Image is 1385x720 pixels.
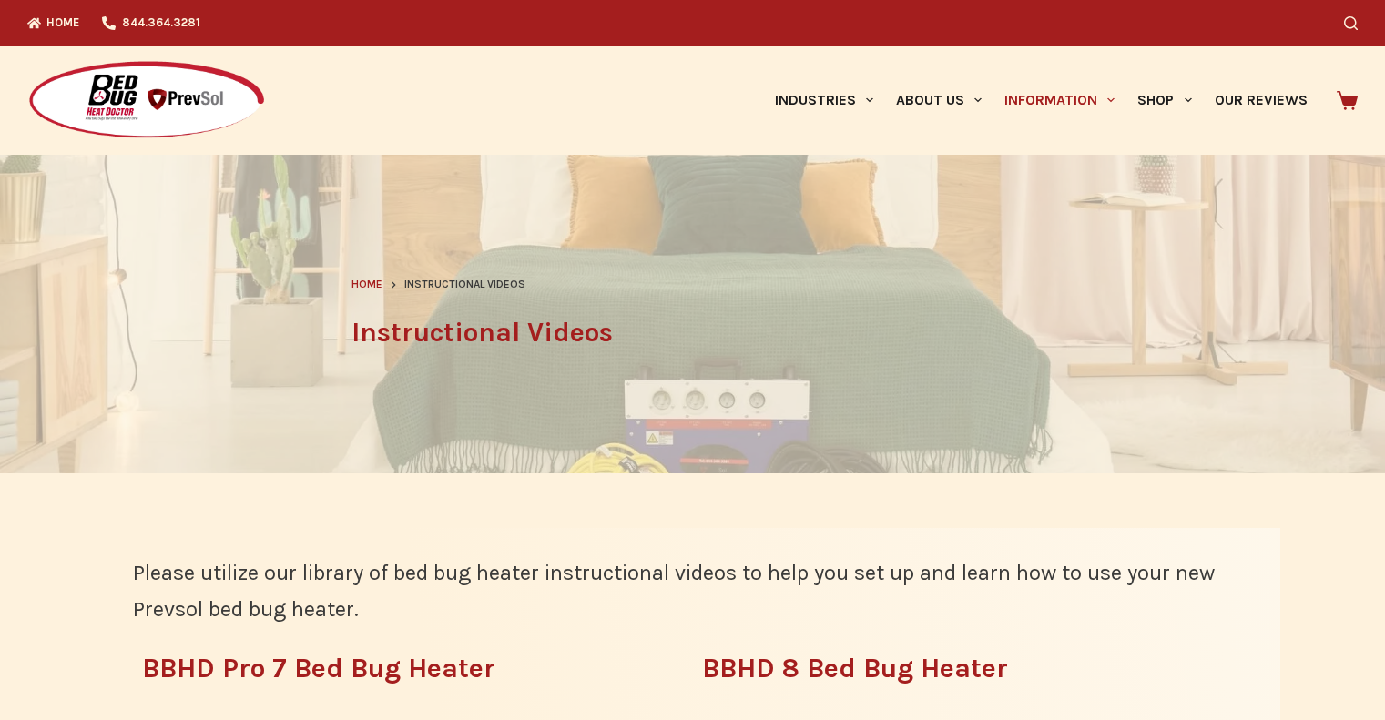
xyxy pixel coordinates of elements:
h1: Instructional Videos [351,312,1034,353]
nav: Primary [763,46,1319,155]
a: About Us [884,46,993,155]
span: Instructional Videos [404,276,525,294]
button: Search [1344,16,1358,30]
h3: BBHD Pro 7 Bed Bug Heater [142,654,684,682]
p: Please utilize our library of bed bug heater instructional videos to help you set up and learn ho... [133,555,1253,627]
img: Prevsol/Bed Bug Heat Doctor [27,60,266,141]
a: Information [993,46,1126,155]
a: Shop [1126,46,1203,155]
a: Industries [763,46,884,155]
a: Our Reviews [1203,46,1319,155]
a: Home [351,276,382,294]
span: Home [351,278,382,290]
h3: BBHD 8 Bed Bug Heater [702,654,1244,682]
